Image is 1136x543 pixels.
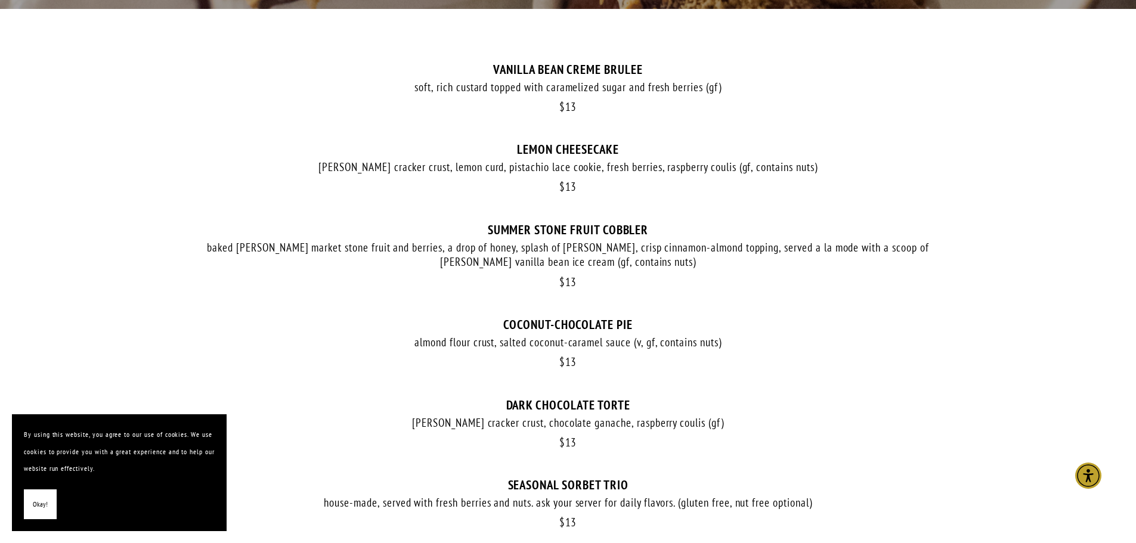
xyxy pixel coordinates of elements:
div: [PERSON_NAME] cracker crust, lemon curd, pistachio lace cookie, fresh berries, raspberry coulis (... [199,160,938,175]
div: house-made, served with fresh berries and nuts. ask your server for daily flavors. (gluten free, ... [199,495,938,510]
span: $ [559,515,565,529]
div: LEMON CHEESECAKE [199,142,938,157]
div: 13 [199,436,938,449]
div: 13 [199,100,938,114]
div: VANILLA BEAN CREME BRULEE [199,62,938,77]
span: $ [559,355,565,369]
p: By using this website, you agree to our use of cookies. We use cookies to provide you with a grea... [24,426,215,477]
div: 13 [199,180,938,194]
span: $ [559,179,565,194]
div: baked [PERSON_NAME] market stone fruit and berries, a drop of honey, splash of [PERSON_NAME], cri... [199,240,938,269]
div: DARK CHOCOLATE TORTE [199,398,938,412]
span: $ [559,435,565,449]
div: [PERSON_NAME] cracker crust, chocolate ganache, raspberry coulis (gf) [199,415,938,430]
div: Accessibility Menu [1075,463,1101,489]
div: SEASONAL SORBET TRIO [199,477,938,492]
div: COCONUT-CHOCOLATE PIE [199,317,938,332]
div: 13 [199,275,938,289]
div: soft, rich custard topped with caramelized sugar and fresh berries (gf) [199,80,938,95]
div: almond flour crust, salted coconut-caramel sauce (v, gf, contains nuts) [199,335,938,350]
section: Cookie banner [12,414,227,531]
span: $ [559,100,565,114]
div: 13 [199,355,938,369]
button: Okay! [24,489,57,520]
div: SUMMER STONE FRUIT COBBLER [199,222,938,237]
div: 13 [199,516,938,529]
span: $ [559,275,565,289]
span: Okay! [33,496,48,513]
